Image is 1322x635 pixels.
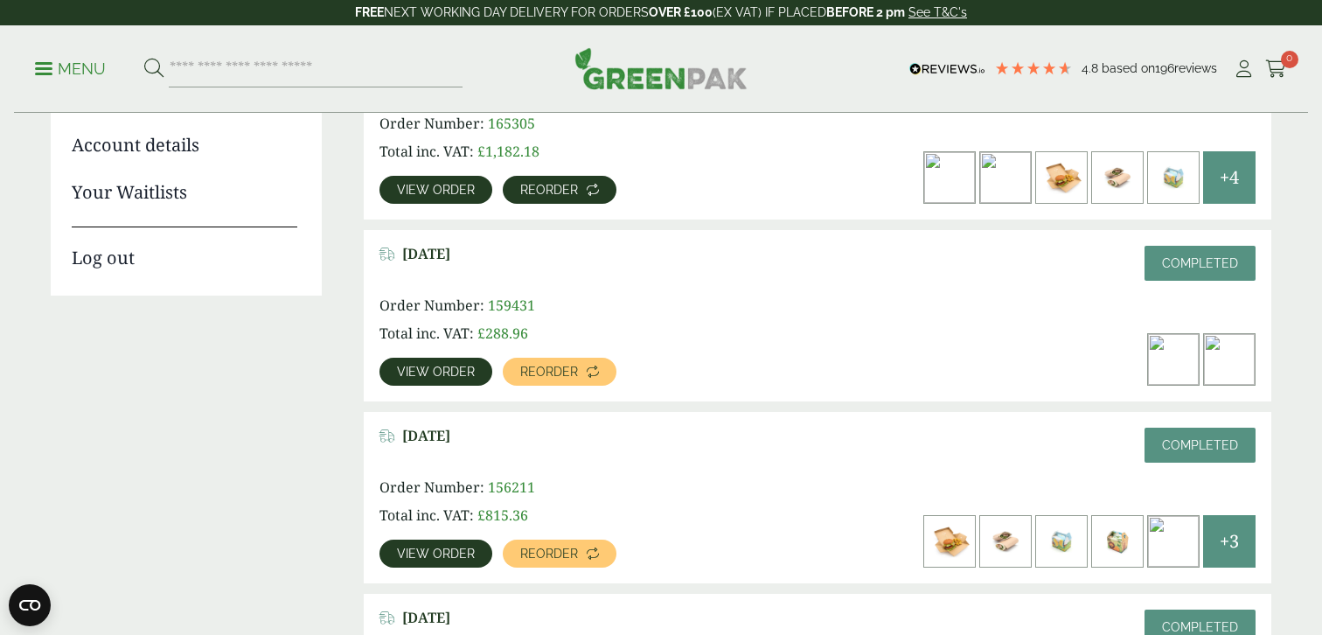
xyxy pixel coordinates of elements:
[397,366,475,378] span: View order
[649,5,713,19] strong: OVER £100
[909,63,985,75] img: REVIEWS.io
[503,176,616,204] a: Reorder
[826,5,905,19] strong: BEFORE 2 pm
[1148,516,1199,567] img: Kraft-Bowl-1090ml-with-Prawns-and-Rice-300x200.jpg
[1155,61,1174,75] span: 196
[355,5,384,19] strong: FREE
[1204,334,1255,385] img: 750ml_1000ml_lid_2-300x198.jpg
[1220,528,1239,555] span: +3
[1082,61,1102,75] span: 4.8
[379,142,474,161] span: Total inc. VAT:
[402,246,450,262] span: [DATE]
[72,132,297,158] a: Account details
[379,114,484,133] span: Order Number:
[379,540,492,568] a: View order
[980,152,1031,203] img: 750ml_1000ml_lid_2-300x198.jpg
[477,506,485,525] span: £
[488,478,535,497] span: 156211
[1148,152,1199,203] img: Bug-Childrens-Meal-Box-300x200.jpg
[980,516,1031,567] img: 5430063G-Kraft-Wrap-Pocket-with-Wrap-Contents-Opened-300x200.jpg
[488,296,535,315] span: 159431
[402,428,450,444] span: [DATE]
[503,540,616,568] a: Reorder
[1162,256,1238,270] span: Completed
[477,324,485,343] span: £
[503,358,616,386] a: Reorder
[72,179,297,206] a: Your Waitlists
[402,610,450,626] span: [DATE]
[520,366,578,378] span: Reorder
[1036,152,1087,203] img: GP2520076-EDITED-Premium-Kraft-Burger-and-Fries-box-with-Burger-and-Fries-300x200.png
[477,506,528,525] bdi: 815.36
[924,516,975,567] img: GP2520076-EDITED-Premium-Kraft-Burger-and-Fries-box-with-Burger-and-Fries-300x200.png
[908,5,967,19] a: See T&C's
[72,227,297,271] a: Log out
[35,59,106,76] a: Menu
[994,60,1073,76] div: 4.79 Stars
[379,506,474,525] span: Total inc. VAT:
[1281,51,1298,68] span: 0
[1265,60,1287,78] i: Cart
[924,152,975,203] img: Kraft-Bowl-1090ml-with-Prawns-and-Rice-300x200.jpg
[1092,152,1143,203] img: 5430063G-Kraft-Wrap-Pocket-with-Wrap-Contents-Opened-300x200.jpg
[488,114,535,133] span: 165305
[379,358,492,386] a: View order
[379,478,484,497] span: Order Number:
[477,142,539,161] bdi: 1,182.18
[397,184,475,196] span: View order
[1092,516,1143,567] img: Jungle-Childrens-Meal-Box-v2-300x200.jpg
[477,142,485,161] span: £
[397,548,475,560] span: View order
[477,324,528,343] bdi: 288.96
[520,548,578,560] span: Reorder
[379,176,492,204] a: View order
[520,184,578,196] span: Reorder
[9,584,51,626] button: Open CMP widget
[1265,56,1287,82] a: 0
[35,59,106,80] p: Menu
[1102,61,1155,75] span: Based on
[1162,438,1238,452] span: Completed
[1220,164,1239,191] span: +4
[1036,516,1087,567] img: Bug-Childrens-Meal-Box-300x200.jpg
[1162,620,1238,634] span: Completed
[1148,334,1199,385] img: Kraft-Bowl-1090ml-with-Prawns-and-Rice-300x200.jpg
[379,324,474,343] span: Total inc. VAT:
[1233,60,1255,78] i: My Account
[574,47,748,89] img: GreenPak Supplies
[1174,61,1217,75] span: reviews
[379,296,484,315] span: Order Number:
